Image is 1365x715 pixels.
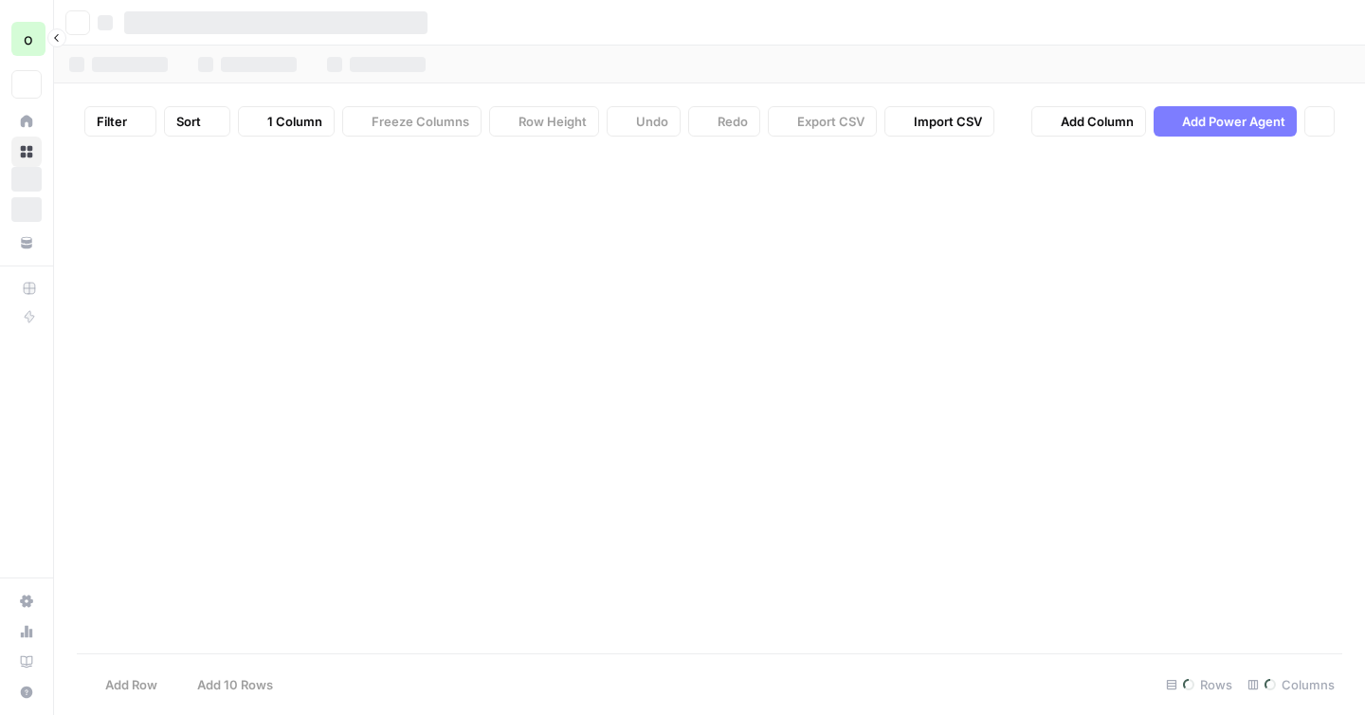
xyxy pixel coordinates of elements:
[11,677,42,707] button: Help + Support
[1240,669,1342,700] div: Columns
[164,106,230,137] button: Sort
[1182,112,1285,131] span: Add Power Agent
[914,112,982,131] span: Import CSV
[1158,669,1240,700] div: Rows
[11,106,42,137] a: Home
[197,675,273,694] span: Add 10 Rows
[105,675,157,694] span: Add Row
[11,647,42,677] a: Learning Hub
[1061,112,1134,131] span: Add Column
[372,112,469,131] span: Freeze Columns
[238,106,335,137] button: 1 Column
[11,137,42,167] a: Browse
[607,106,681,137] button: Undo
[718,112,748,131] span: Redo
[489,106,599,137] button: Row Height
[1031,106,1146,137] button: Add Column
[797,112,864,131] span: Export CSV
[11,616,42,647] a: Usage
[267,112,322,131] span: 1 Column
[636,112,668,131] span: Undo
[176,112,201,131] span: Sort
[884,106,994,137] button: Import CSV
[519,112,587,131] span: Row Height
[1154,106,1297,137] button: Add Power Agent
[97,112,127,131] span: Filter
[11,15,42,63] button: Workspace: opascope
[11,228,42,258] a: Your Data
[688,106,760,137] button: Redo
[77,669,169,700] button: Add Row
[169,669,284,700] button: Add 10 Rows
[11,586,42,616] a: Settings
[84,106,156,137] button: Filter
[24,27,33,50] span: o
[768,106,877,137] button: Export CSV
[342,106,482,137] button: Freeze Columns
